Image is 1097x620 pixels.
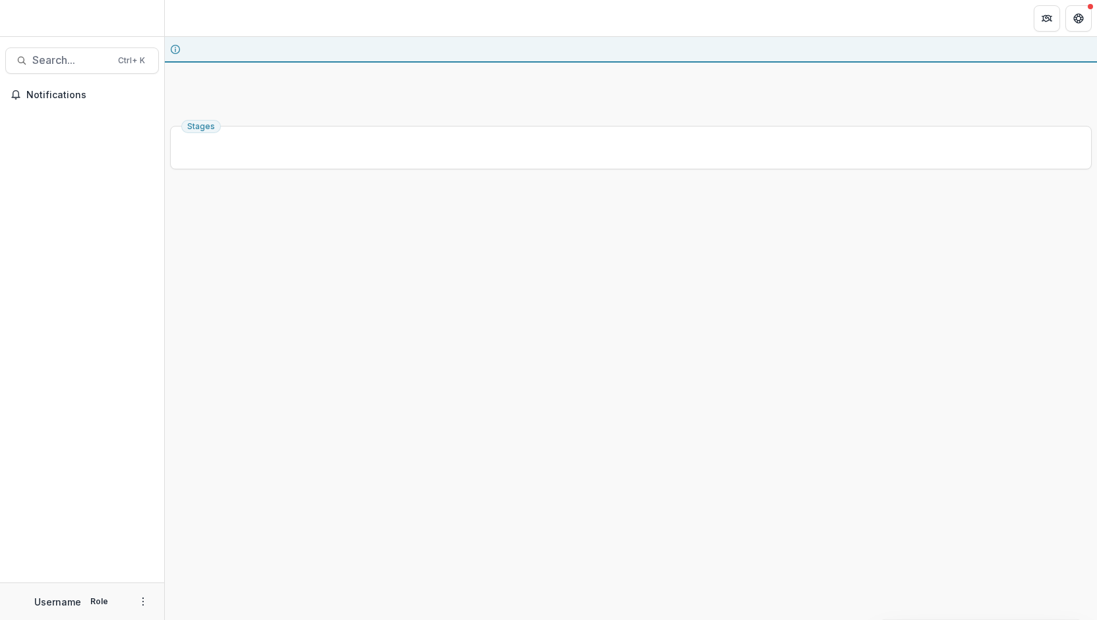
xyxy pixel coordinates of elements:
[32,54,110,67] span: Search...
[1034,5,1060,32] button: Partners
[34,595,81,609] p: Username
[187,122,215,131] span: Stages
[135,594,151,609] button: More
[115,53,148,68] div: Ctrl + K
[5,47,159,74] button: Search...
[5,84,159,105] button: Notifications
[1065,5,1092,32] button: Get Help
[86,596,112,607] p: Role
[26,90,154,101] span: Notifications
